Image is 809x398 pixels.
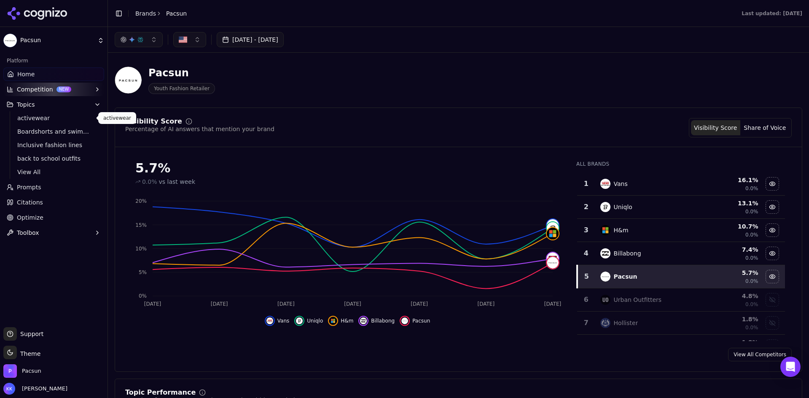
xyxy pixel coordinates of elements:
span: activewear [17,114,91,122]
div: Percentage of AI answers that mention your brand [125,125,274,133]
div: 1.8 % [704,315,758,323]
button: Hide pacsun data [766,270,779,283]
span: [PERSON_NAME] [19,385,67,393]
a: activewear [14,112,94,124]
tr: 5pacsunPacsun5.7%0.0%Hide pacsun data [577,265,785,288]
img: urban outfitters [600,295,610,305]
span: View All [17,168,91,176]
img: billabong [600,248,610,258]
span: Youth Fashion Retailer [148,83,215,94]
span: Pacsun [166,9,187,18]
div: 5.7 % [135,161,559,176]
span: Topics [17,100,35,109]
img: uniqlo [547,222,559,234]
span: 0.0% [745,208,758,215]
button: Show urban outfitters data [766,293,779,307]
button: Hide uniqlo data [766,200,779,214]
span: Billabong [371,317,395,324]
tspan: 10% [135,246,147,252]
img: uniqlo [600,202,610,212]
div: 13.1 % [704,199,758,207]
div: 1 [581,179,592,189]
div: Uniqlo [614,203,632,211]
a: Boardshorts and swimwear [14,126,94,137]
span: Prompts [17,183,41,191]
div: Last updated: [DATE] [742,10,802,17]
tspan: [DATE] [411,301,428,307]
div: 3 [581,225,592,235]
tspan: 0% [139,293,147,299]
tspan: [DATE] [478,301,495,307]
span: Competition [17,85,53,94]
span: 0.0% [745,231,758,238]
span: 0.0% [745,301,758,308]
tspan: 15% [135,222,147,228]
img: billabong [547,253,559,264]
button: Share of Voice [740,120,790,135]
span: Home [17,70,35,78]
span: 0.0% [745,185,758,192]
div: 1.8 % [704,338,758,347]
span: Toolbox [17,229,39,237]
a: Home [3,67,104,81]
button: Hide pacsun data [400,316,430,326]
div: Pacsun [148,66,215,80]
button: Hide vans data [766,177,779,191]
button: Show hollister data [766,316,779,330]
tspan: [DATE] [144,301,161,307]
span: 0.0% [745,255,758,261]
span: NEW [56,86,72,92]
div: Visibility Score [125,118,182,125]
img: Pacsun [3,34,17,47]
img: pacsun [600,272,610,282]
div: 4.8 % [704,292,758,300]
button: Hide billabong data [766,247,779,260]
div: Pacsun [614,272,637,281]
button: Open user button [3,383,67,395]
div: 10.7 % [704,222,758,231]
tspan: 5% [139,269,147,275]
span: Optimize [17,213,43,222]
a: Prompts [3,180,104,194]
tr: 2uniqloUniqlo13.1%0.0%Hide uniqlo data [577,196,785,219]
img: pacsun [547,257,559,269]
img: Katrina Katona [3,383,15,395]
nav: breadcrumb [135,9,187,18]
span: H&m [341,317,353,324]
span: Support [17,330,43,338]
tr: 4billabongBillabong7.4%0.0%Hide billabong data [577,242,785,265]
button: Hide billabong data [358,316,395,326]
span: Pacsun [20,37,94,44]
img: h&m [330,317,336,324]
img: Pacsun [3,364,17,378]
button: Toolbox [3,226,104,239]
tr: 1vansVans16.1%0.0%Hide vans data [577,172,785,196]
p: activewear [103,115,131,121]
span: Vans [277,317,290,324]
img: uniqlo [296,317,303,324]
div: 5.7 % [704,269,758,277]
img: vans [547,219,559,231]
div: Open Intercom Messenger [780,357,801,377]
div: All Brands [576,161,785,167]
tspan: [DATE] [277,301,295,307]
span: 0.0% [745,278,758,285]
img: vans [266,317,273,324]
a: Brands [135,10,156,17]
a: Optimize [3,211,104,224]
img: billabong [360,317,367,324]
span: Uniqlo [307,317,323,324]
button: Hide vans data [265,316,290,326]
img: hollister [600,318,610,328]
span: Inclusive fashion lines [17,141,91,149]
span: 0.0% [745,324,758,331]
div: Hollister [614,319,638,327]
button: Topics [3,98,104,111]
tspan: 20% [135,198,147,204]
button: CompetitionNEW [3,83,104,96]
div: 16.1 % [704,176,758,184]
span: Pacsun [22,367,41,375]
div: Billabong [614,249,641,258]
div: Urban Outfitters [614,296,662,304]
span: Pacsun [412,317,430,324]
